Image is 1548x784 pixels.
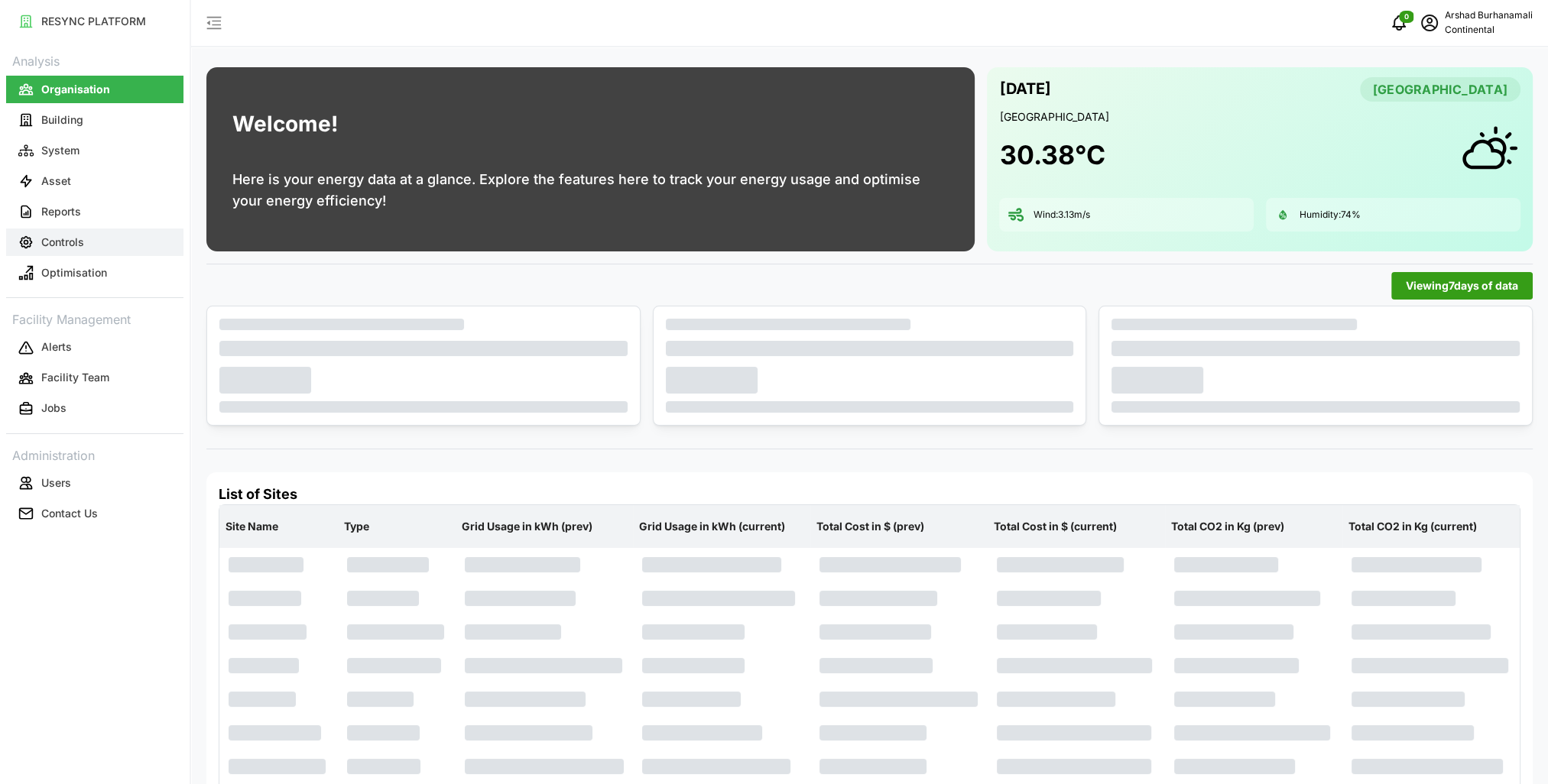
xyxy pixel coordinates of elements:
button: Viewing7days of data [1391,272,1533,300]
p: Facility Management [6,307,183,329]
p: Total Cost in $ (current) [991,507,1162,546]
button: Asset [6,167,183,195]
a: Contact Us [6,498,183,529]
p: Humidity: 74 % [1300,209,1361,222]
p: Arshad Burhanamali [1445,8,1533,23]
a: Jobs [6,394,183,424]
button: Organisation [6,76,183,103]
p: Continental [1445,23,1533,37]
a: Organisation [6,74,183,105]
p: Here is your energy data at a glance. Explore the features here to track your energy usage and op... [232,169,949,212]
a: Reports [6,196,183,227]
button: Facility Team [6,364,183,392]
p: Analysis [6,49,183,71]
button: Optimisation [6,259,183,287]
p: System [41,143,80,158]
p: Grid Usage in kWh (prev) [459,507,630,546]
a: Asset [6,166,183,196]
a: Optimisation [6,258,183,288]
a: Alerts [6,332,183,363]
p: Total CO2 in Kg (prev) [1168,507,1339,546]
p: Total CO2 in Kg (current) [1345,507,1517,546]
span: Viewing 7 days of data [1406,273,1518,299]
p: [GEOGRAPHIC_DATA] [999,109,1520,125]
a: Users [6,468,183,498]
a: System [6,135,183,166]
p: Asset [41,173,71,189]
h1: 30.38 °C [999,138,1105,172]
p: Controls [41,235,84,250]
button: Building [6,106,183,134]
p: Users [41,475,71,491]
h1: Welcome! [232,108,338,141]
p: Reports [41,204,81,219]
button: System [6,137,183,164]
button: RESYNC PLATFORM [6,8,183,35]
p: Type [341,507,453,546]
h4: List of Sites [219,484,1520,504]
p: Grid Usage in kWh (current) [636,507,807,546]
p: RESYNC PLATFORM [41,14,146,29]
p: Alerts [41,339,72,355]
button: notifications [1384,8,1414,38]
p: Jobs [41,400,67,416]
button: Reports [6,198,183,225]
p: Organisation [41,82,110,97]
button: Alerts [6,334,183,361]
button: Users [6,469,183,497]
button: Controls [6,228,183,256]
p: Optimisation [41,265,107,280]
p: Total Cost in $ (prev) [813,507,985,546]
button: Jobs [6,395,183,423]
button: Contact Us [6,500,183,527]
a: Building [6,105,183,135]
p: Facility Team [41,370,109,385]
a: Facility Team [6,363,183,394]
p: Building [41,112,83,128]
button: schedule [1414,8,1445,38]
p: Administration [6,443,183,465]
a: Controls [6,227,183,258]
p: Site Name [222,507,335,546]
span: [GEOGRAPHIC_DATA] [1373,78,1507,101]
p: [DATE] [999,76,1050,102]
a: RESYNC PLATFORM [6,6,183,37]
span: 0 [1404,11,1409,22]
p: Contact Us [41,506,98,521]
p: Wind: 3.13 m/s [1033,209,1089,222]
